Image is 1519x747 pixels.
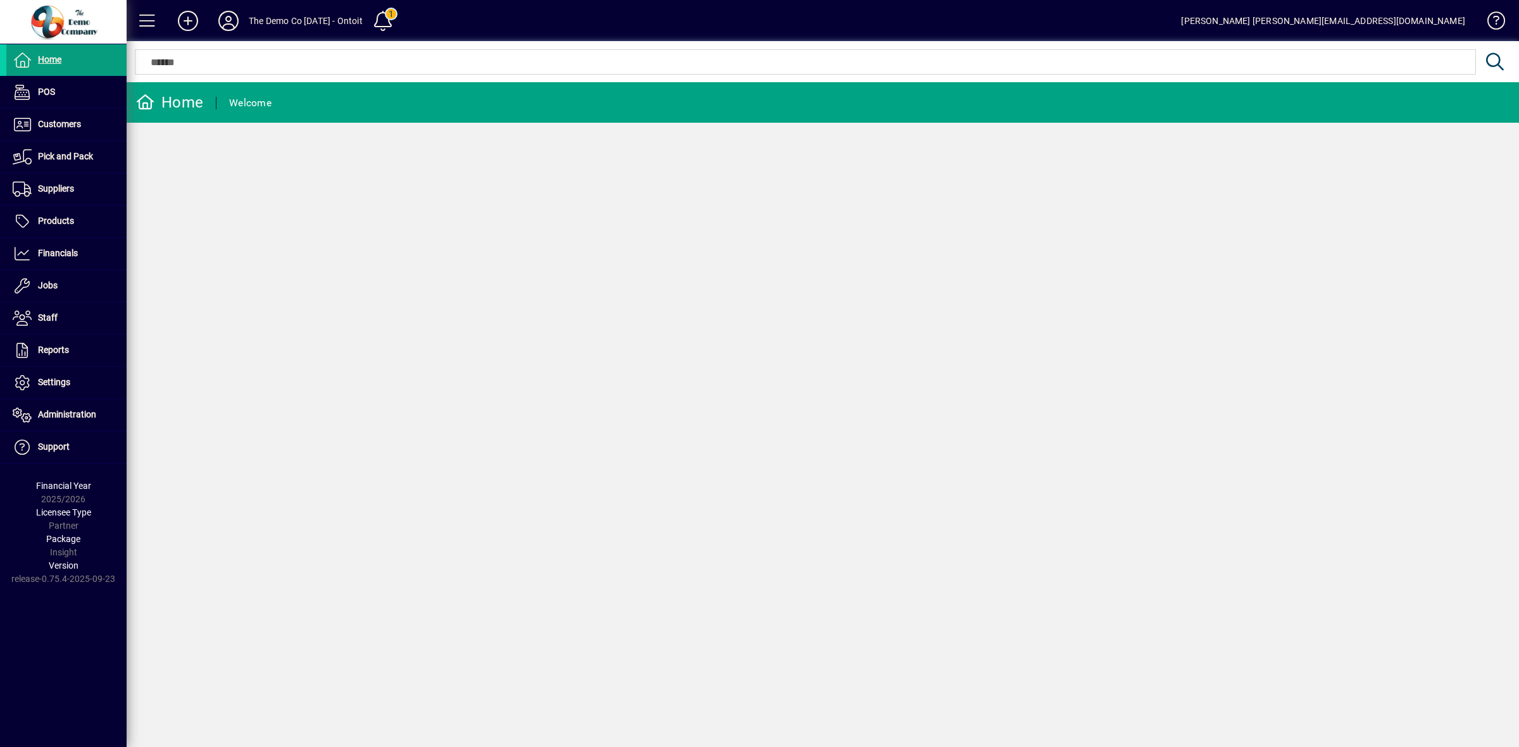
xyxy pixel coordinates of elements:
[208,9,249,32] button: Profile
[6,238,127,269] a: Financials
[1478,3,1503,44] a: Knowledge Base
[38,87,55,97] span: POS
[6,431,127,463] a: Support
[46,534,80,544] span: Package
[249,11,363,31] div: The Demo Co [DATE] - Ontoit
[36,481,91,491] span: Financial Year
[6,109,127,140] a: Customers
[38,345,69,355] span: Reports
[36,507,91,517] span: Licensee Type
[1181,11,1465,31] div: [PERSON_NAME] [PERSON_NAME][EMAIL_ADDRESS][DOMAIN_NAME]
[6,302,127,334] a: Staff
[6,367,127,398] a: Settings
[6,335,127,366] a: Reports
[38,54,61,65] span: Home
[168,9,208,32] button: Add
[136,92,203,113] div: Home
[49,560,78,571] span: Version
[6,206,127,237] a: Products
[38,151,93,161] span: Pick and Pack
[6,173,127,205] a: Suppliers
[38,377,70,387] span: Settings
[38,441,70,452] span: Support
[38,409,96,419] span: Administration
[6,77,127,108] a: POS
[6,270,127,302] a: Jobs
[6,141,127,173] a: Pick and Pack
[229,93,272,113] div: Welcome
[38,280,58,290] span: Jobs
[38,248,78,258] span: Financials
[38,216,74,226] span: Products
[38,312,58,323] span: Staff
[38,183,74,194] span: Suppliers
[38,119,81,129] span: Customers
[6,399,127,431] a: Administration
